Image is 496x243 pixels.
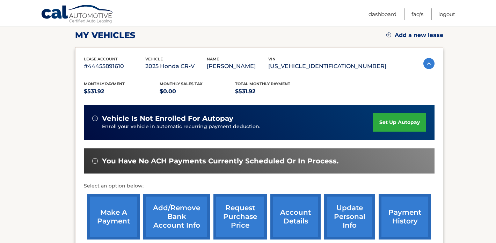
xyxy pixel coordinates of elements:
img: alert-white.svg [92,158,98,164]
p: [PERSON_NAME] [207,61,268,71]
img: accordion-active.svg [423,58,435,69]
p: 2025 Honda CR-V [145,61,207,71]
a: request purchase price [213,194,267,240]
p: [US_VEHICLE_IDENTIFICATION_NUMBER] [268,61,386,71]
p: Enroll your vehicle in automatic recurring payment deduction. [102,123,373,131]
p: $531.92 [235,87,311,96]
a: Add/Remove bank account info [143,194,210,240]
a: Cal Automotive [41,5,114,25]
p: Select an option below: [84,182,435,190]
a: Add a new lease [386,32,443,39]
span: vehicle [145,57,163,61]
span: name [207,57,219,61]
a: Logout [438,8,455,20]
span: vehicle is not enrolled for autopay [102,114,233,123]
img: alert-white.svg [92,116,98,121]
p: $0.00 [160,87,235,96]
span: Monthly Payment [84,81,125,86]
span: lease account [84,57,118,61]
h2: my vehicles [75,30,136,40]
p: $531.92 [84,87,160,96]
span: Monthly sales Tax [160,81,203,86]
span: vin [268,57,276,61]
a: update personal info [324,194,375,240]
span: You have no ACH payments currently scheduled or in process. [102,157,338,165]
img: add.svg [386,32,391,37]
a: FAQ's [411,8,423,20]
p: #44455891610 [84,61,145,71]
a: account details [270,194,321,240]
a: make a payment [87,194,140,240]
a: payment history [379,194,431,240]
span: Total Monthly Payment [235,81,290,86]
a: Dashboard [369,8,396,20]
a: set up autopay [373,113,426,132]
